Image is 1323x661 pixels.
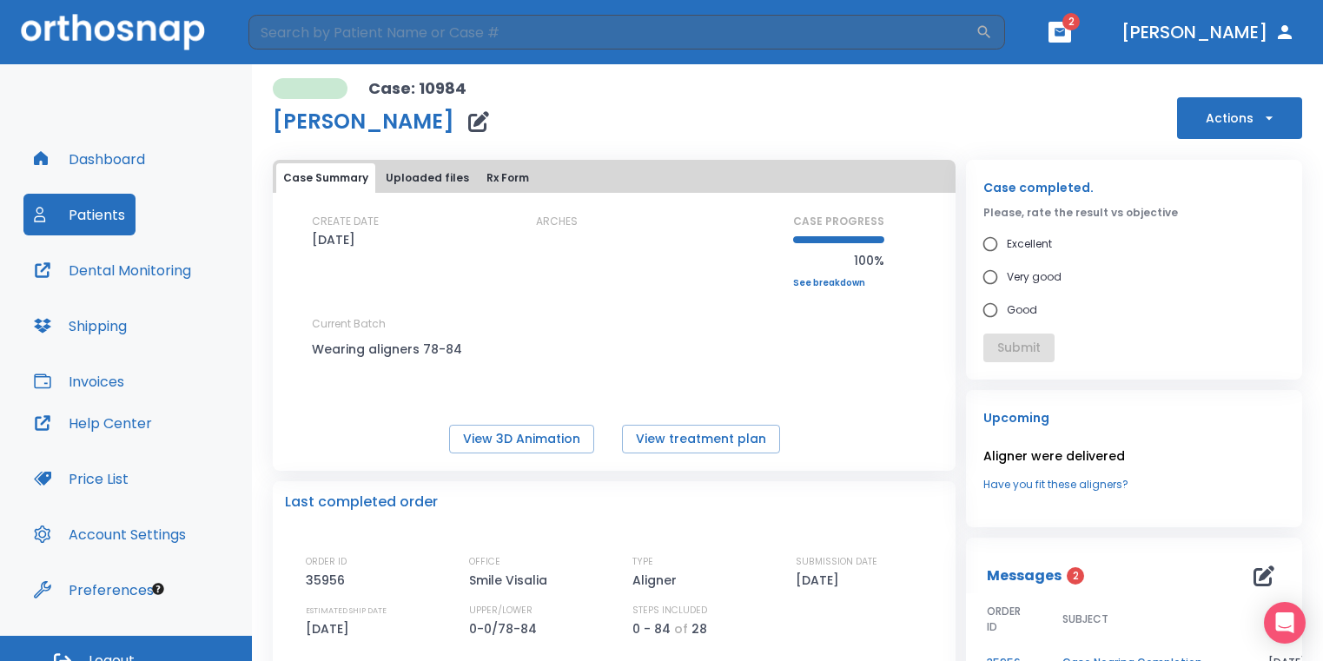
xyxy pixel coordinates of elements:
[306,618,355,639] p: [DATE]
[312,316,468,332] p: Current Batch
[312,229,355,250] p: [DATE]
[1007,267,1062,288] span: Very good
[983,205,1285,221] p: Please, rate the result vs objective
[983,446,1285,466] p: Aligner were delivered
[23,569,164,611] button: Preferences
[1177,97,1302,139] button: Actions
[368,78,466,99] p: Case: 10984
[983,477,1285,492] a: Have you fit these aligners?
[983,407,1285,428] p: Upcoming
[23,249,202,291] button: Dental Monitoring
[469,570,553,591] p: Smile Visalia
[1062,13,1080,30] span: 2
[21,14,205,50] img: Orthosnap
[1264,602,1306,644] div: Open Intercom Messenger
[1007,234,1052,254] span: Excellent
[312,214,379,229] p: CREATE DATE
[793,250,884,271] p: 100%
[793,278,884,288] a: See breakdown
[469,618,543,639] p: 0-0/78-84
[987,604,1021,635] span: ORDER ID
[632,570,683,591] p: Aligner
[632,618,671,639] p: 0 - 84
[796,570,845,591] p: [DATE]
[1067,567,1084,585] span: 2
[23,138,155,180] button: Dashboard
[273,111,454,132] h1: [PERSON_NAME]
[987,565,1062,586] p: Messages
[23,305,137,347] button: Shipping
[983,177,1285,198] p: Case completed.
[469,554,500,570] p: OFFICE
[379,163,476,193] button: Uploaded files
[1007,300,1037,321] span: Good
[632,603,707,618] p: STEPS INCLUDED
[480,163,536,193] button: Rx Form
[306,570,351,591] p: 35956
[276,163,952,193] div: tabs
[1062,611,1108,627] span: SUBJECT
[285,492,438,512] p: Last completed order
[674,618,688,639] p: of
[691,618,707,639] p: 28
[536,214,578,229] p: ARCHES
[23,194,136,235] button: Patients
[449,425,594,453] button: View 3D Animation
[23,513,196,555] button: Account Settings
[23,360,135,402] button: Invoices
[306,603,387,618] p: ESTIMATED SHIP DATE
[632,554,653,570] p: TYPE
[469,603,533,618] p: UPPER/LOWER
[796,554,877,570] p: SUBMISSION DATE
[23,458,139,499] button: Price List
[793,214,884,229] p: CASE PROGRESS
[276,163,375,193] button: Case Summary
[150,581,166,597] div: Tooltip anchor
[248,15,976,50] input: Search by Patient Name or Case #
[1115,17,1302,48] button: [PERSON_NAME]
[312,339,468,360] p: Wearing aligners 78-84
[622,425,780,453] button: View treatment plan
[306,554,347,570] p: ORDER ID
[23,402,162,444] button: Help Center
